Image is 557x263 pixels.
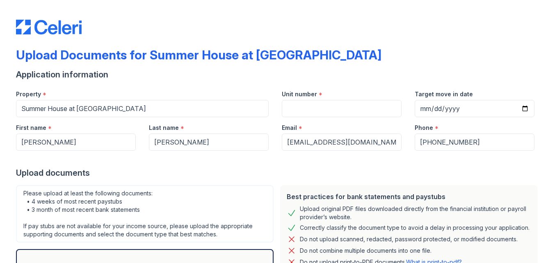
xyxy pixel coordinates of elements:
div: Do not upload scanned, redacted, password protected, or modified documents. [300,234,518,244]
div: Application information [16,69,541,80]
div: Correctly classify the document type to avoid a delay in processing your application. [300,223,530,233]
label: Phone [415,124,433,132]
label: Email [282,124,297,132]
label: Property [16,90,41,98]
label: Unit number [282,90,317,98]
label: Last name [149,124,179,132]
label: First name [16,124,46,132]
div: Best practices for bank statements and paystubs [287,192,531,202]
div: Please upload at least the following documents: • 4 weeks of most recent paystubs • 3 month of mo... [16,185,274,243]
div: Upload documents [16,167,541,179]
label: Target move in date [415,90,473,98]
div: Do not combine multiple documents into one file. [300,246,431,256]
div: Upload Documents for Summer House at [GEOGRAPHIC_DATA] [16,48,381,62]
img: CE_Logo_Blue-a8612792a0a2168367f1c8372b55b34899dd931a85d93a1a3d3e32e68fde9ad4.png [16,20,82,34]
div: Upload original PDF files downloaded directly from the financial institution or payroll provider’... [300,205,531,221]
